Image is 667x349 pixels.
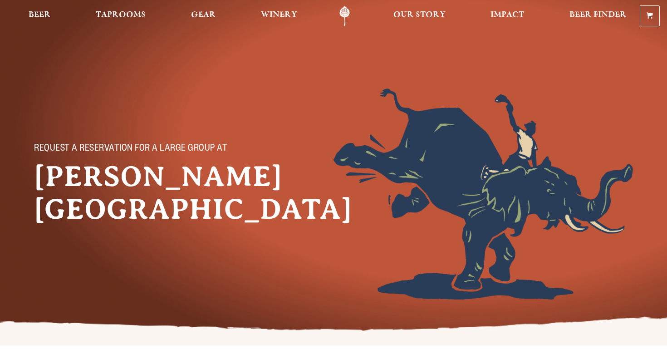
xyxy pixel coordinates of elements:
[34,144,234,155] p: Request a reservation for a large group at
[569,11,627,19] span: Beer Finder
[185,6,222,26] a: Gear
[34,160,252,226] h1: [PERSON_NAME][GEOGRAPHIC_DATA]
[191,11,216,19] span: Gear
[485,6,530,26] a: Impact
[23,6,57,26] a: Beer
[564,6,633,26] a: Beer Finder
[333,88,633,300] img: Foreground404
[328,6,362,26] a: Odell Home
[261,11,297,19] span: Winery
[96,11,146,19] span: Taprooms
[90,6,152,26] a: Taprooms
[29,11,51,19] span: Beer
[393,11,446,19] span: Our Story
[490,11,524,19] span: Impact
[387,6,451,26] a: Our Story
[255,6,303,26] a: Winery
